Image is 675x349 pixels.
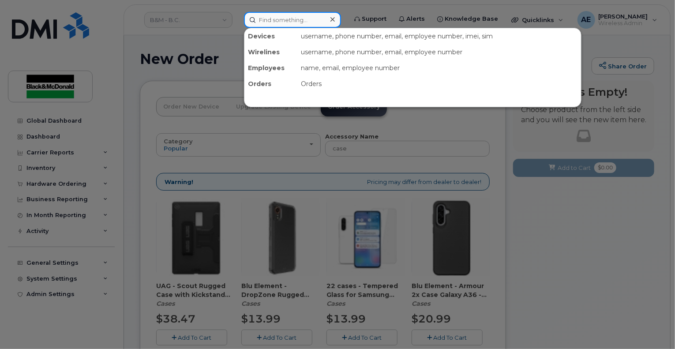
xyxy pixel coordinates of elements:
div: Wirelines [244,44,297,60]
div: name, email, employee number [297,60,581,76]
div: Orders [244,76,297,92]
div: Employees [244,60,297,76]
div: username, phone number, email, employee number [297,44,581,60]
div: Orders [297,76,581,92]
div: Devices [244,28,297,44]
div: username, phone number, email, employee number, imei, sim [297,28,581,44]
